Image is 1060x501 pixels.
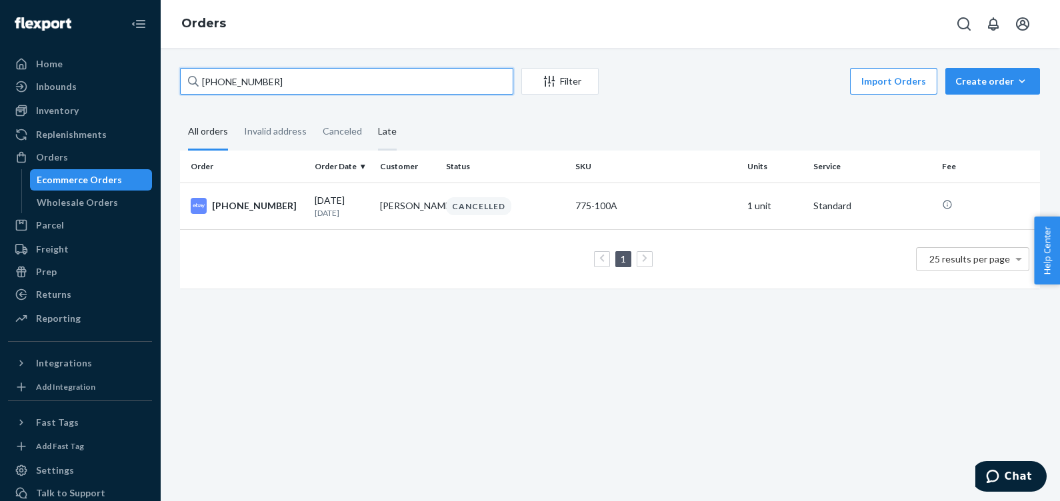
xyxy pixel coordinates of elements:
[36,416,79,429] div: Fast Tags
[8,379,152,395] a: Add Integration
[8,215,152,236] a: Parcel
[36,104,79,117] div: Inventory
[1009,11,1036,37] button: Open account menu
[8,239,152,260] a: Freight
[36,80,77,93] div: Inbounds
[8,76,152,97] a: Inbounds
[808,151,937,183] th: Service
[36,356,92,370] div: Integrations
[8,284,152,305] a: Returns
[850,68,937,95] button: Import Orders
[36,219,64,232] div: Parcel
[15,17,71,31] img: Flexport logo
[522,75,598,88] div: Filter
[441,151,570,183] th: Status
[742,151,808,183] th: Units
[975,461,1047,494] iframe: Opens a widget where you can chat to one of our agents
[378,114,397,151] div: Late
[813,199,932,213] p: Standard
[125,11,152,37] button: Close Navigation
[8,261,152,282] a: Prep
[951,11,977,37] button: Open Search Box
[30,192,153,213] a: Wholesale Orders
[36,312,81,325] div: Reporting
[375,183,441,229] td: [PERSON_NAME]
[8,308,152,329] a: Reporting
[8,100,152,121] a: Inventory
[180,68,513,95] input: Search orders
[36,464,74,477] div: Settings
[1034,217,1060,284] button: Help Center
[929,253,1010,264] span: 25 results per page
[188,114,228,151] div: All orders
[521,68,599,95] button: Filter
[181,16,226,31] a: Orders
[36,486,105,500] div: Talk to Support
[36,265,57,278] div: Prep
[8,412,152,433] button: Fast Tags
[618,253,629,264] a: Page 1 is your current page
[36,57,63,71] div: Home
[980,11,1007,37] button: Open notifications
[380,161,435,172] div: Customer
[446,197,511,215] div: CANCELLED
[191,198,304,214] div: [PHONE_NUMBER]
[171,5,237,43] ol: breadcrumbs
[742,183,808,229] td: 1 unit
[309,151,375,183] th: Order Date
[36,243,69,256] div: Freight
[180,151,309,183] th: Order
[575,199,737,213] div: 775-100A
[315,194,370,219] div: [DATE]
[570,151,742,183] th: SKU
[37,196,118,209] div: Wholesale Orders
[945,68,1040,95] button: Create order
[315,207,370,219] p: [DATE]
[8,460,152,481] a: Settings
[8,438,152,454] a: Add Fast Tag
[323,114,362,149] div: Canceled
[955,75,1030,88] div: Create order
[36,151,68,164] div: Orders
[244,114,307,149] div: Invalid address
[937,151,1040,183] th: Fee
[30,169,153,191] a: Ecommerce Orders
[36,440,84,452] div: Add Fast Tag
[8,124,152,145] a: Replenishments
[8,352,152,374] button: Integrations
[8,53,152,75] a: Home
[8,147,152,168] a: Orders
[37,173,122,187] div: Ecommerce Orders
[36,288,71,301] div: Returns
[36,128,107,141] div: Replenishments
[36,381,95,392] div: Add Integration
